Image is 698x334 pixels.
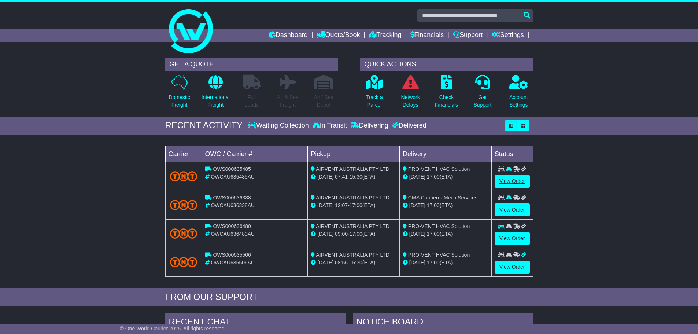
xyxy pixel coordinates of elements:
[308,146,400,162] td: Pickup
[213,223,251,229] span: OWS000636480
[201,74,230,113] a: InternationalFreight
[408,166,470,172] span: PRO-VENT HVAC Solution
[399,146,491,162] td: Delivery
[495,203,530,216] a: View Order
[243,93,261,109] p: Full Loads
[170,228,197,238] img: TNT_Domestic.png
[427,260,440,265] span: 17:00
[427,202,440,208] span: 17:00
[317,29,360,42] a: Quote/Book
[403,202,488,209] div: (ETA)
[248,122,310,130] div: Waiting Collection
[335,231,348,237] span: 09:00
[269,29,308,42] a: Dashboard
[316,252,389,258] span: AIRVENT AUSTRALIA PTY LTD
[408,195,477,201] span: CMS Canberra Mech Services
[473,93,491,109] p: Get Support
[311,202,396,209] div: - (ETA)
[401,93,420,109] p: Network Delays
[165,146,202,162] td: Carrier
[403,230,488,238] div: (ETA)
[473,74,492,113] a: GetSupport
[390,122,426,130] div: Delivered
[350,202,362,208] span: 17:00
[165,292,533,302] div: FROM OUR SUPPORT
[427,231,440,237] span: 17:00
[495,232,530,245] a: View Order
[314,93,334,109] p: Air / Sea Depot
[165,313,346,333] div: RECENT CHAT
[403,173,488,181] div: (ETA)
[211,260,255,265] span: OWCAU635506AU
[409,174,425,180] span: [DATE]
[403,259,488,267] div: (ETA)
[350,231,362,237] span: 17:00
[509,93,528,109] p: Account Settings
[169,93,190,109] p: Domestic Freight
[435,74,458,113] a: CheckFinancials
[202,93,230,109] p: International Freight
[350,174,362,180] span: 15:30
[317,174,333,180] span: [DATE]
[211,174,255,180] span: OWCAU635485AU
[453,29,483,42] a: Support
[349,122,390,130] div: Delivering
[408,223,470,229] span: PRO-VENT HVAC Solution
[335,174,348,180] span: 07:41
[168,74,190,113] a: DomesticFreight
[311,230,396,238] div: - (ETA)
[277,93,299,109] p: Air & Sea Freight
[170,200,197,210] img: TNT_Domestic.png
[509,74,528,113] a: AccountSettings
[366,93,383,109] p: Track a Parcel
[311,259,396,267] div: - (ETA)
[408,252,470,258] span: PRO-VENT HVAC Solution
[400,74,420,113] a: NetworkDelays
[369,29,401,42] a: Tracking
[435,93,458,109] p: Check Financials
[353,313,533,333] div: NOTICE BOARD
[317,260,333,265] span: [DATE]
[427,174,440,180] span: 17:00
[316,223,389,229] span: AIRVENT AUSTRALIA PTY LTD
[317,231,333,237] span: [DATE]
[211,202,255,208] span: OWCAU636338AU
[165,58,338,71] div: GET A QUOTE
[495,261,530,274] a: View Order
[165,120,248,131] div: RECENT ACTIVITY -
[213,252,251,258] span: OWS000635506
[311,122,349,130] div: In Transit
[492,29,524,42] a: Settings
[311,173,396,181] div: - (ETA)
[170,171,197,181] img: TNT_Domestic.png
[316,195,389,201] span: AIRVENT AUSTRALIA PTY LTD
[317,202,333,208] span: [DATE]
[491,146,533,162] td: Status
[211,231,255,237] span: OWCAU636480AU
[213,166,251,172] span: OWS000635485
[120,326,226,331] span: © One World Courier 2025. All rights reserved.
[366,74,383,113] a: Track aParcel
[316,166,389,172] span: AIRVENT AUSTRALIA PTY LTD
[410,29,444,42] a: Financials
[335,260,348,265] span: 08:56
[350,260,362,265] span: 15:30
[170,257,197,267] img: TNT_Domestic.png
[202,146,308,162] td: OWC / Carrier #
[409,231,425,237] span: [DATE]
[495,175,530,188] a: View Order
[213,195,251,201] span: OWS000636338
[409,260,425,265] span: [DATE]
[335,202,348,208] span: 12:07
[409,202,425,208] span: [DATE]
[360,58,533,71] div: QUICK ACTIONS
